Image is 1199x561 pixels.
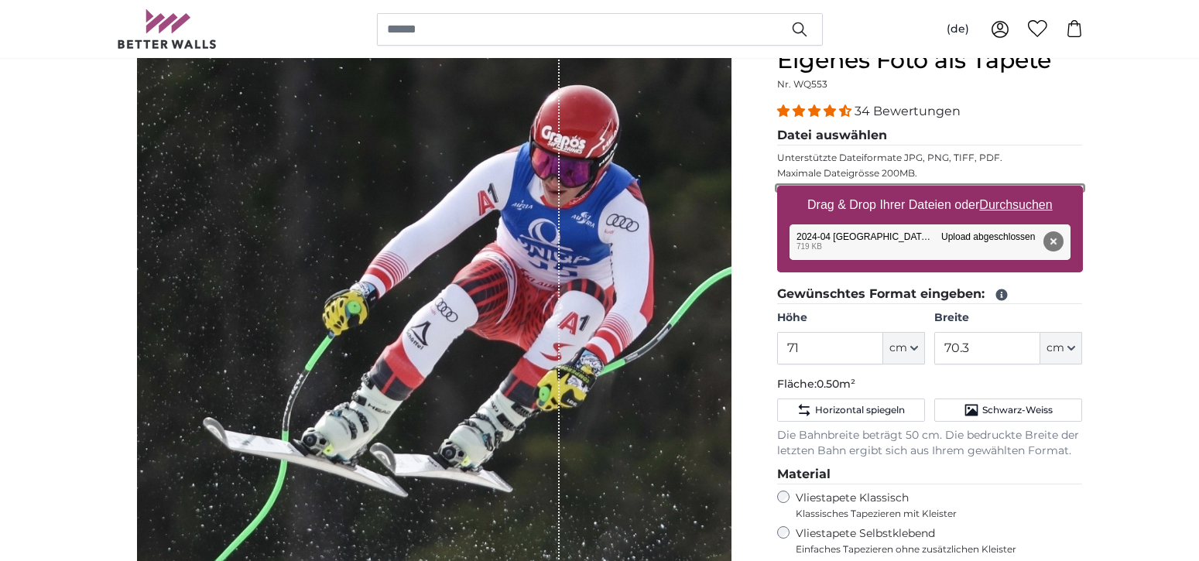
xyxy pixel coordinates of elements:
[796,491,1070,520] label: Vliestapete Klassisch
[934,15,981,43] button: (de)
[796,508,1070,520] span: Klassisches Tapezieren mit Kleister
[777,46,1083,74] h1: Eigenes Foto als Tapete
[777,126,1083,145] legend: Datei auswählen
[777,310,925,326] label: Höhe
[855,104,961,118] span: 34 Bewertungen
[817,377,855,391] span: 0.50m²
[777,377,1083,392] p: Fläche:
[777,285,1083,304] legend: Gewünschtes Format eingeben:
[883,332,925,364] button: cm
[934,399,1082,422] button: Schwarz-Weiss
[1040,332,1082,364] button: cm
[934,310,1082,326] label: Breite
[777,78,827,90] span: Nr. WQ553
[815,404,905,416] span: Horizontal spiegeln
[777,465,1083,484] legend: Material
[777,399,925,422] button: Horizontal spiegeln
[117,9,218,49] img: Betterwalls
[801,190,1059,221] label: Drag & Drop Ihrer Dateien oder
[796,526,1083,556] label: Vliestapete Selbstklebend
[982,404,1053,416] span: Schwarz-Weiss
[777,152,1083,164] p: Unterstützte Dateiformate JPG, PNG, TIFF, PDF.
[1047,340,1064,356] span: cm
[796,543,1083,556] span: Einfaches Tapezieren ohne zusätzlichen Kleister
[777,104,855,118] span: 4.32 stars
[889,340,907,356] span: cm
[777,167,1083,180] p: Maximale Dateigrösse 200MB.
[979,198,1052,211] u: Durchsuchen
[777,428,1083,459] p: Die Bahnbreite beträgt 50 cm. Die bedruckte Breite der letzten Bahn ergibt sich aus Ihrem gewählt...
